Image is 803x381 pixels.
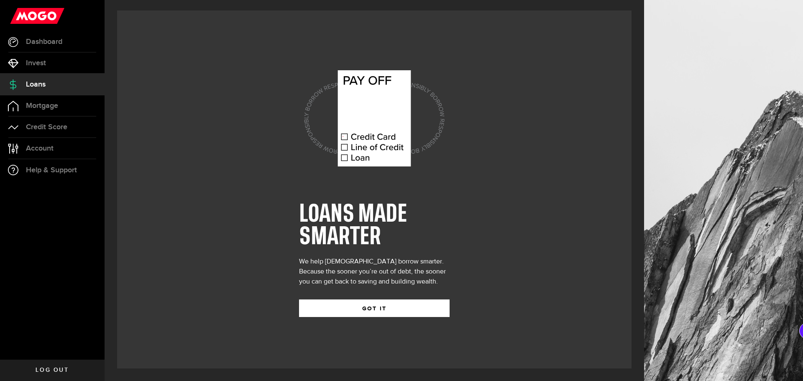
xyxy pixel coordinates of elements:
[299,257,450,287] div: We help [DEMOGRAPHIC_DATA] borrow smarter. Because the sooner you’re out of debt, the sooner you ...
[26,145,54,152] span: Account
[26,102,58,110] span: Mortgage
[26,123,67,131] span: Credit Score
[299,299,450,317] button: GOT IT
[26,81,46,88] span: Loans
[26,59,46,67] span: Invest
[36,367,69,373] span: Log out
[26,38,62,46] span: Dashboard
[26,166,77,174] span: Help & Support
[299,203,450,248] h1: LOANS MADE SMARTER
